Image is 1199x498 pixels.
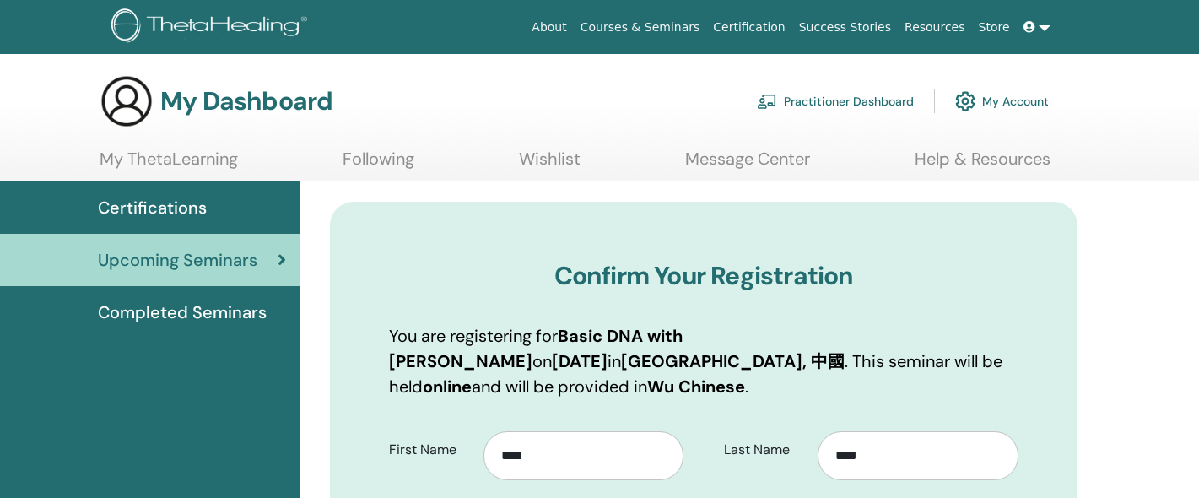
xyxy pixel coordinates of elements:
a: Resources [898,12,972,43]
b: [DATE] [552,350,608,372]
span: Upcoming Seminars [98,247,257,273]
a: Store [972,12,1017,43]
a: Message Center [685,149,810,181]
span: Completed Seminars [98,300,267,325]
a: My ThetaLearning [100,149,238,181]
img: logo.png [111,8,313,46]
b: Wu Chinese [647,376,745,398]
a: Courses & Seminars [574,12,707,43]
img: cog.svg [955,87,975,116]
b: [GEOGRAPHIC_DATA], 中國 [621,350,845,372]
a: About [525,12,573,43]
label: Last Name [711,434,818,466]
a: Practitioner Dashboard [757,83,914,120]
a: Help & Resources [915,149,1050,181]
span: Certifications [98,195,207,220]
a: Following [343,149,414,181]
img: generic-user-icon.jpg [100,74,154,128]
a: Wishlist [519,149,581,181]
a: Certification [706,12,791,43]
label: First Name [376,434,483,466]
h3: My Dashboard [160,86,332,116]
p: You are registering for on in . This seminar will be held and will be provided in . [389,323,1018,399]
a: Success Stories [792,12,898,43]
a: My Account [955,83,1049,120]
img: chalkboard-teacher.svg [757,94,777,109]
b: online [423,376,472,398]
h3: Confirm Your Registration [389,261,1018,291]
